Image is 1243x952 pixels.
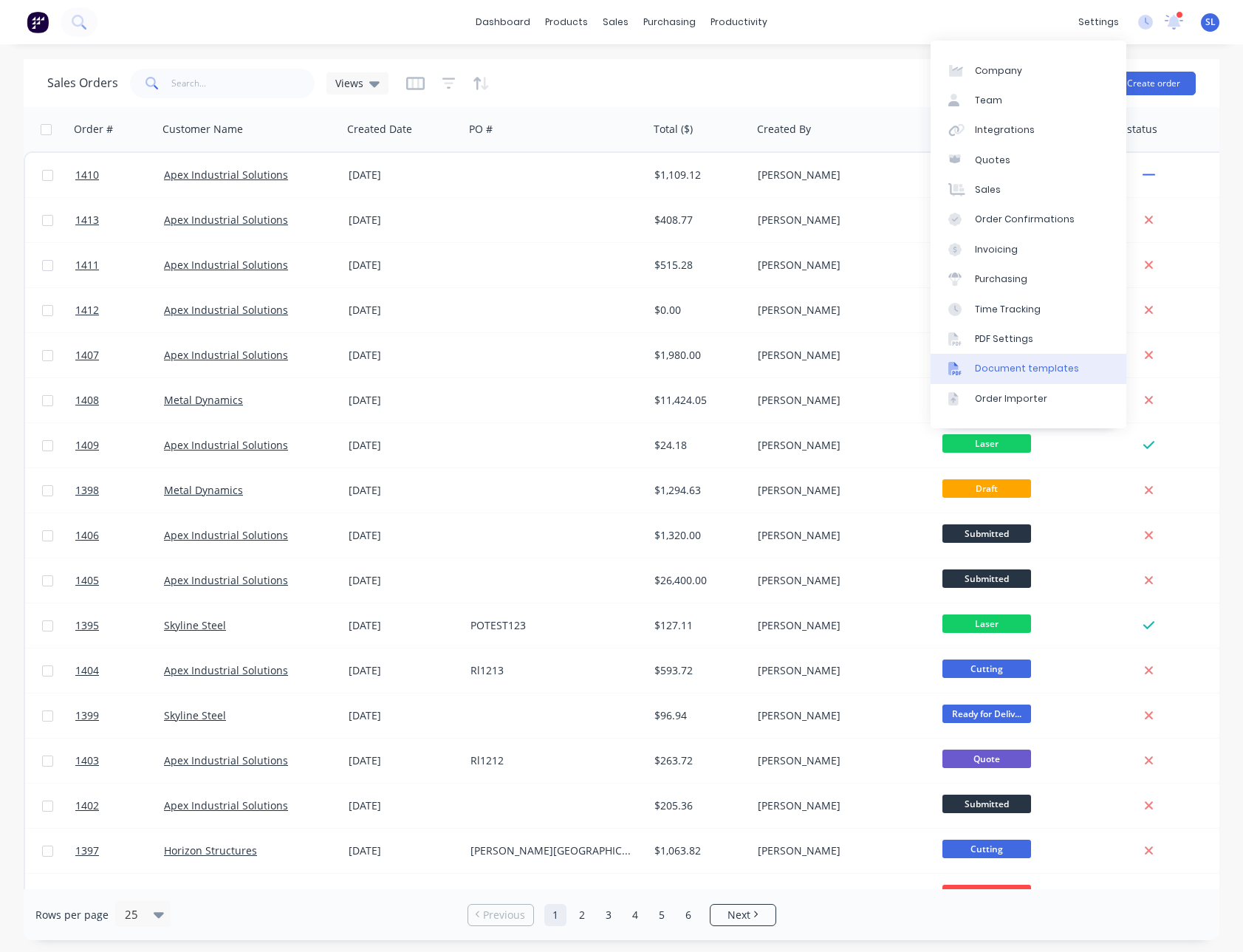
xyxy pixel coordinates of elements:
span: Cutting [942,840,1031,858]
div: Order # [74,122,113,137]
a: Apex Industrial Solutions [164,573,288,587]
span: 1409 [75,438,99,453]
div: $1,980.00 [654,348,742,363]
a: Company [931,55,1126,85]
span: 1402 [75,798,99,813]
a: 1409 [75,423,164,468]
div: [PERSON_NAME][GEOGRAPHIC_DATA] [470,843,634,858]
span: Rows per page [35,908,109,922]
span: 1395 [75,618,99,633]
a: Time Tracking [931,294,1126,323]
a: Metal Dynamics [164,393,243,407]
a: Apex Industrial Solutions [164,798,288,812]
div: 1234 [470,888,634,903]
a: Apex Industrial Solutions [164,753,288,767]
a: Page 4 [624,904,646,926]
a: Integrations [931,115,1126,145]
a: 1413 [75,198,164,242]
div: [PERSON_NAME] [758,753,922,768]
div: purchasing [636,11,703,33]
span: 1404 [75,663,99,678]
span: 1413 [75,213,99,227]
div: [PERSON_NAME] [758,843,922,858]
a: 1407 [75,333,164,377]
span: 1401 [75,888,99,903]
a: Next page [710,908,775,922]
a: PDF Settings [931,324,1126,354]
div: Sales [975,183,1001,196]
div: $593.72 [654,663,742,678]
div: $96.94 [654,708,742,723]
span: Cutting [942,660,1031,678]
div: Created Date [347,122,412,137]
a: Previous page [468,908,533,922]
a: Apex Industrial Solutions [164,213,288,227]
span: 1399 [75,708,99,723]
div: [DATE] [349,168,459,182]
div: Quotes [975,154,1010,167]
div: [PERSON_NAME] [758,528,922,543]
a: 1403 [75,739,164,783]
span: Laser [942,434,1031,453]
span: Submitted [942,569,1031,588]
div: $234.13 [654,888,742,903]
div: Order Confirmations [975,213,1075,226]
div: [DATE] [349,303,459,318]
div: POTEST123 [470,618,634,633]
div: [PERSON_NAME] [758,573,922,588]
a: dashboard [468,11,538,33]
div: $1,063.82 [654,843,742,858]
span: Draft [942,479,1031,498]
span: Views [335,75,363,91]
div: [DATE] [349,573,459,588]
input: Search... [171,69,315,98]
a: Apex Industrial Solutions [164,303,288,317]
div: [PERSON_NAME] [758,168,922,182]
div: [DATE] [349,753,459,768]
a: 1398 [75,468,164,513]
a: Horizon Structures [164,843,257,857]
div: products [538,11,595,33]
span: 1410 [75,168,99,182]
div: [DATE] [349,888,459,903]
a: Page 2 [571,904,593,926]
div: [PERSON_NAME] [758,258,922,273]
img: Factory [27,11,49,33]
span: 1398 [75,483,99,498]
span: 1405 [75,573,99,588]
span: Waiting on Supp... [942,885,1031,903]
a: Page 5 [651,904,673,926]
div: $24.18 [654,438,742,453]
div: [PERSON_NAME] [758,303,922,318]
span: 1406 [75,528,99,543]
div: Total ($) [654,122,693,137]
div: Invoicing [975,243,1018,256]
div: [PERSON_NAME] [758,483,922,498]
div: $263.72 [654,753,742,768]
ul: Pagination [462,904,782,926]
div: Created By [757,122,811,137]
div: [DATE] [349,258,459,273]
a: Sales [931,175,1126,205]
span: Submitted [942,795,1031,813]
a: Page 1 is your current page [544,904,566,926]
div: $408.77 [654,213,742,227]
a: 1405 [75,558,164,603]
div: [DATE] [349,618,459,633]
div: $11,424.05 [654,393,742,408]
div: $1,109.12 [654,168,742,182]
span: Previous [483,908,525,922]
span: Submitted [942,524,1031,543]
span: Ready for Deliv... [942,705,1031,723]
div: [DATE] [349,348,459,363]
a: 1397 [75,829,164,873]
a: Page 3 [597,904,620,926]
span: Quote [942,750,1031,768]
span: Next [727,908,750,922]
div: [DATE] [349,708,459,723]
div: [DATE] [349,663,459,678]
a: Apex Industrial Solutions [164,348,288,362]
div: [PERSON_NAME] [758,663,922,678]
div: Time Tracking [975,303,1041,316]
a: Apex Industrial Solutions [164,663,288,677]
